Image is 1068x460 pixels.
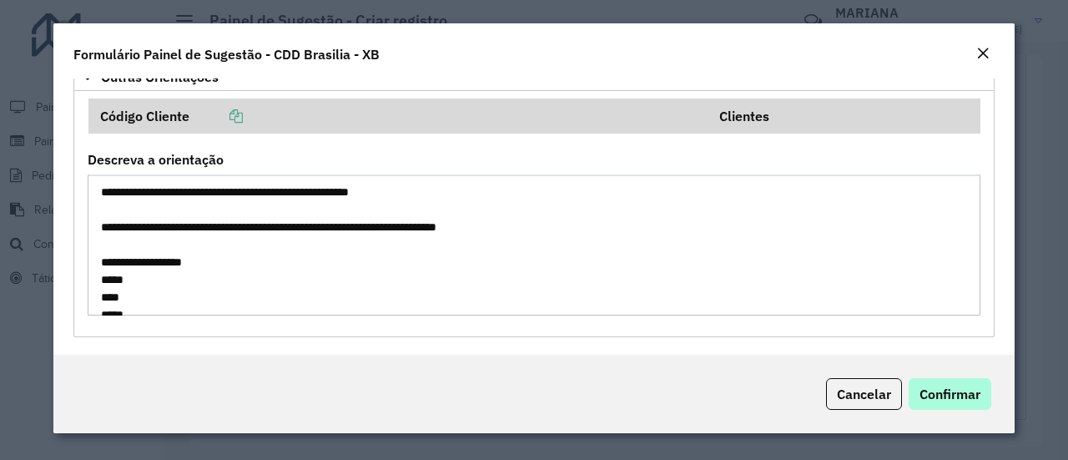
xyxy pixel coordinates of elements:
em: Fechar [976,47,990,60]
th: Código Cliente [88,99,708,134]
button: Close [971,43,995,65]
button: Cancelar [826,378,902,410]
h4: Formulário Painel de Sugestão - CDD Brasilia - XB [73,44,380,64]
span: Cancelar [837,386,891,402]
a: Copiar [189,108,243,124]
th: Clientes [708,99,981,134]
button: Confirmar [909,378,991,410]
span: Outras Orientações [101,70,219,83]
div: Outras Orientações [73,91,995,338]
span: Confirmar [919,386,980,402]
label: Descreva a orientação [88,149,224,169]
